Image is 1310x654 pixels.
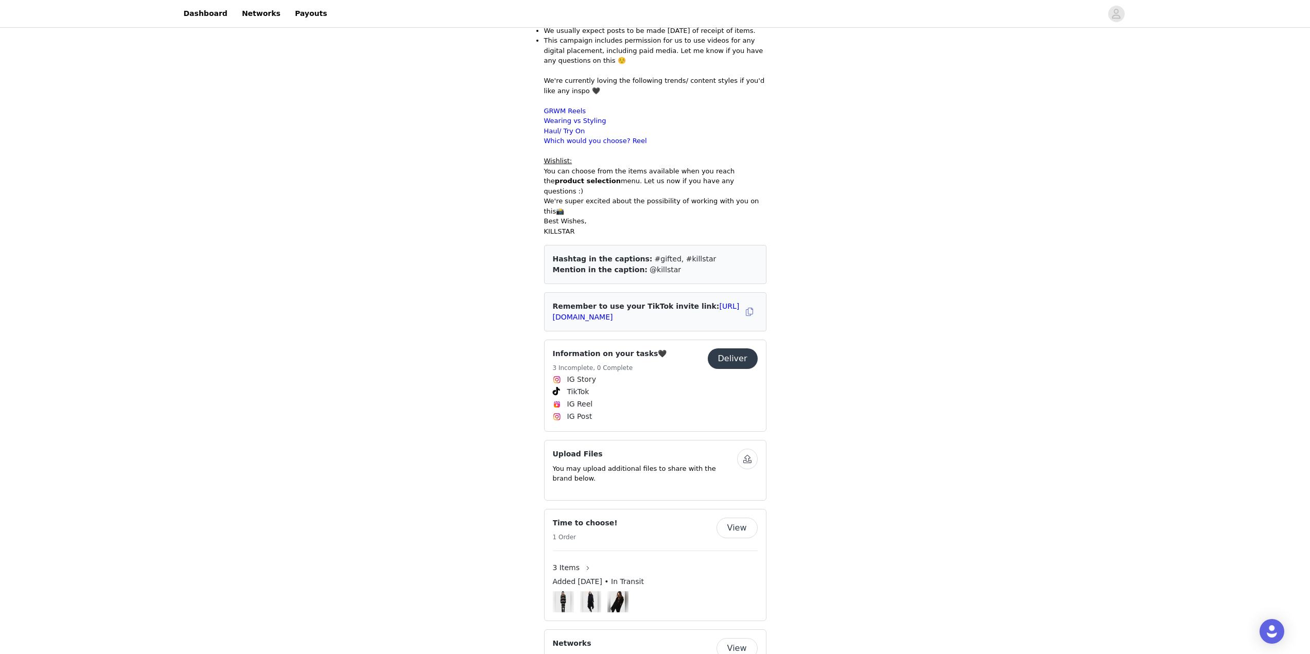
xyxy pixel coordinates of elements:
[178,2,234,25] a: Dashboard
[553,449,737,459] h4: Upload Files
[655,255,717,263] span: #gifted, #killstar
[553,588,574,614] img: Image Background Blur
[553,266,648,274] span: Mention in the caption:
[553,302,740,321] a: [URL][DOMAIN_NAME]
[553,464,737,484] p: You may upload additional files to share with the brand below.
[556,591,570,612] img: Within Souls Sweater Dress
[567,399,593,410] span: IG Reel
[1111,6,1121,22] div: avatar
[553,638,592,649] h4: Networks
[544,26,766,36] li: We usually expect posts to be made [DATE] of receipt of items.
[567,386,589,397] span: TikTok
[607,588,628,614] img: Image Background Blur
[610,591,624,612] img: Where The Others Begin Knit Sweater
[555,177,621,185] strong: product selection
[544,137,647,145] a: Which would you choose? Reel
[553,363,667,373] h5: 3 Incomplete, 0 Complete
[553,376,561,384] img: Instagram Icon
[544,127,585,135] a: Haul/ Try On
[567,374,596,385] span: IG Story
[544,66,766,106] p: We're currently loving the following trends/ content styles if you'd like any inspo 🖤
[544,509,766,621] div: Time to choose!
[544,36,766,66] li: This campaign includes permission for us to use videos for any digital placement, including paid ...
[553,255,653,263] span: Hashtag in the captions:
[544,196,766,216] p: We're super excited about the possibility of working with you on this📸
[583,591,597,612] img: Assassins Hooded Cardigan
[544,216,766,226] p: Best Wishes,
[717,518,758,538] button: View
[553,348,667,359] h4: Information on your tasks🖤
[708,348,758,369] button: Deliver
[553,302,740,321] span: Remember to use your TikTok invite link:
[544,166,766,197] p: You can choose from the items available when you reach the menu. Let us now if you have any quest...
[553,576,644,587] span: Added [DATE] • In Transit
[1260,619,1284,644] div: Open Intercom Messenger
[544,107,586,115] a: GRWM Reels
[650,266,681,274] span: @killstar
[544,226,766,237] p: KILLSTAR
[553,533,618,542] h5: 1 Order
[236,2,287,25] a: Networks
[567,411,592,422] span: IG Post
[544,117,606,125] a: Wearing vs Styling
[289,2,334,25] a: Payouts
[553,413,561,421] img: Instagram Icon
[553,400,561,409] img: Instagram Reels Icon
[544,157,572,165] span: Wishlist:
[544,340,766,432] div: Information on your tasks🖤
[553,518,618,528] h4: Time to choose!
[553,562,580,573] span: 3 Items
[580,588,601,614] img: Image Background Blur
